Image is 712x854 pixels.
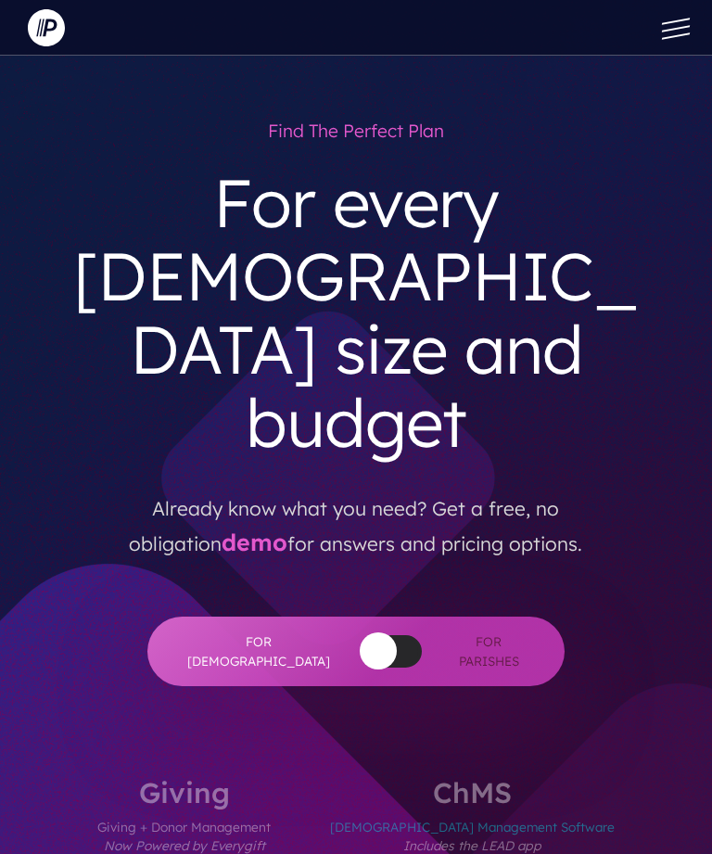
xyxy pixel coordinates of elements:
[60,151,651,475] h3: For every [DEMOGRAPHIC_DATA] size and budget
[222,528,287,556] a: demo
[450,631,528,672] span: For Parishes
[184,631,333,672] span: For [DEMOGRAPHIC_DATA]
[75,475,636,561] p: Already know what you need? Get a free, no obligation for answers and pricing options.
[60,111,651,151] h1: Find the perfect plan
[104,837,265,853] em: Now Powered by Everygift
[403,837,541,853] em: Includes the LEAD app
